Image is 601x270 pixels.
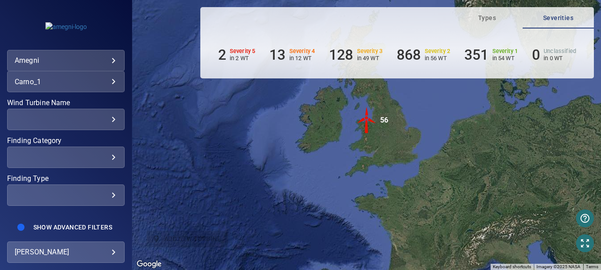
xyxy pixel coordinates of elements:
label: Wind Turbine Name [7,99,125,106]
li: Severity 5 [218,46,256,63]
button: Keyboard shortcuts [493,264,531,270]
a: Terms (opens in new tab) [586,264,598,269]
span: Show Advanced Filters [33,224,112,231]
li: Severity 3 [329,46,382,63]
h6: Unclassified [544,48,576,54]
h6: 0 [532,46,540,63]
div: amegni [15,53,117,68]
div: Finding Type [7,184,125,206]
div: [PERSON_NAME] [15,245,117,259]
div: Wind Farms [7,71,125,92]
div: Carno_1 [15,78,117,86]
a: Open this area in Google Maps (opens a new window) [134,258,164,270]
img: Google [134,258,164,270]
li: Severity 4 [269,46,315,63]
li: Severity 1 [464,46,518,63]
gmp-advanced-marker: 56 [353,107,380,135]
span: Severities [528,12,589,24]
h6: Severity 5 [230,48,256,54]
li: Severity 2 [397,46,450,63]
p: in 2 WT [230,55,256,61]
img: amegni-logo [45,22,87,31]
span: Imagery ©2025 NASA [536,264,581,269]
li: Severity Unclassified [532,46,576,63]
div: Finding Category [7,147,125,168]
h6: Severity 4 [289,48,315,54]
h6: Severity 3 [357,48,383,54]
button: Show Advanced Filters [28,220,118,234]
span: Types [457,12,517,24]
h6: 128 [329,46,353,63]
h6: 868 [397,46,421,63]
div: 56 [380,107,388,134]
div: Wind Turbine Name [7,109,125,130]
h6: Severity 1 [492,48,518,54]
h6: 351 [464,46,488,63]
p: in 49 WT [357,55,383,61]
h6: 2 [218,46,226,63]
h6: 13 [269,46,285,63]
p: in 12 WT [289,55,315,61]
p: in 0 WT [544,55,576,61]
label: Finding Category [7,137,125,144]
h6: Severity 2 [425,48,451,54]
label: Finding Type [7,175,125,182]
p: in 54 WT [492,55,518,61]
div: amegni [7,50,125,71]
img: windFarmIconCat5.svg [353,107,380,134]
p: in 56 WT [425,55,451,61]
